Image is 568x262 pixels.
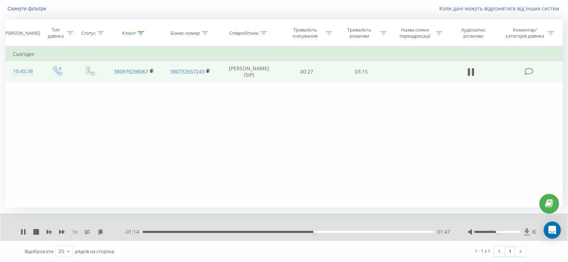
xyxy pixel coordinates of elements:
[5,5,50,12] button: Скинути фільтри
[314,230,316,233] div: Accessibility label
[25,248,53,254] span: Відображати
[75,248,114,254] span: рядків на сторінці
[544,221,561,239] div: Open Intercom Messenger
[171,30,200,36] div: Бізнес номер
[4,30,40,36] div: [PERSON_NAME]
[340,27,378,39] div: Тривалість розмови
[6,47,563,61] td: Сьогодні
[505,246,515,256] a: 1
[47,27,65,39] div: Тип дзвінка
[124,228,143,235] span: - 01:14
[219,61,280,82] td: [PERSON_NAME] (SIP)
[437,228,450,235] span: 01:47
[280,61,334,82] td: 00:27
[170,68,205,75] a: 380732657243
[334,61,388,82] td: 03:15
[72,228,77,235] span: 1 x
[475,247,490,254] div: 1 - 1 з 1
[13,65,33,78] div: 10:45:38
[504,27,546,39] div: Коментар/категорія дзвінка
[58,248,64,255] div: 25
[451,27,495,39] div: Аудіозапис розмови
[496,230,499,233] div: Accessibility label
[396,27,434,39] div: Назва схеми переадресації
[229,30,259,36] div: Співробітник
[286,27,324,39] div: Тривалість очікування
[81,30,96,36] div: Статус
[114,68,148,75] a: 380976298067
[122,30,136,36] div: Клієнт
[439,5,563,12] a: Коли дані можуть відрізнятися вiд інших систем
